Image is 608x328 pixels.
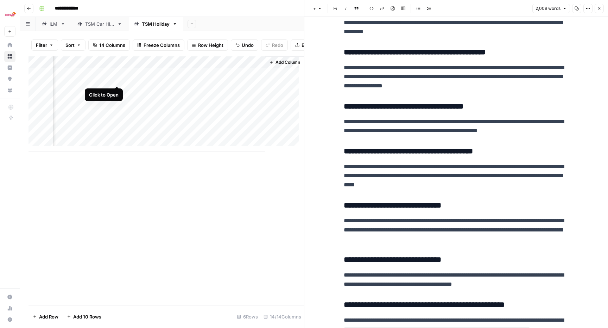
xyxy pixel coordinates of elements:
span: Undo [242,42,254,49]
button: 2,009 words [532,4,570,13]
span: Freeze Columns [144,42,180,49]
a: Insights [4,62,15,73]
button: Undo [231,39,258,51]
span: 14 Columns [99,42,125,49]
span: Add Column [275,59,300,66]
a: Opportunities [4,73,15,85]
a: TSM Holiday [128,17,183,31]
button: Filter [31,39,58,51]
a: Browse [4,51,15,62]
span: Redo [272,42,283,49]
a: Home [4,39,15,51]
span: 2,009 words [536,5,560,12]
a: ILM [36,17,71,31]
div: ILM [50,20,58,27]
button: Help + Support [4,314,15,325]
div: TSM Holiday [142,20,170,27]
div: TSM Car Hire [85,20,114,27]
a: Settings [4,291,15,303]
div: 14/14 Columns [261,311,304,322]
button: Redo [261,39,288,51]
img: Ice Travel Group Logo [4,8,17,21]
span: Sort [65,42,75,49]
span: Filter [36,42,47,49]
button: Add 10 Rows [63,311,106,322]
span: Row Height [198,42,223,49]
a: Your Data [4,85,15,96]
a: TSM Car Hire [71,17,128,31]
a: Usage [4,303,15,314]
span: Add Row [39,313,58,320]
button: Sort [61,39,85,51]
button: Workspace: Ice Travel Group [4,6,15,23]
button: 14 Columns [88,39,130,51]
button: Add Row [28,311,63,322]
button: Freeze Columns [133,39,184,51]
button: Row Height [187,39,228,51]
button: Export CSV [291,39,331,51]
button: Add Column [266,58,303,67]
div: 6 Rows [234,311,261,322]
span: Add 10 Rows [73,313,101,320]
div: Click to Open [89,91,119,98]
